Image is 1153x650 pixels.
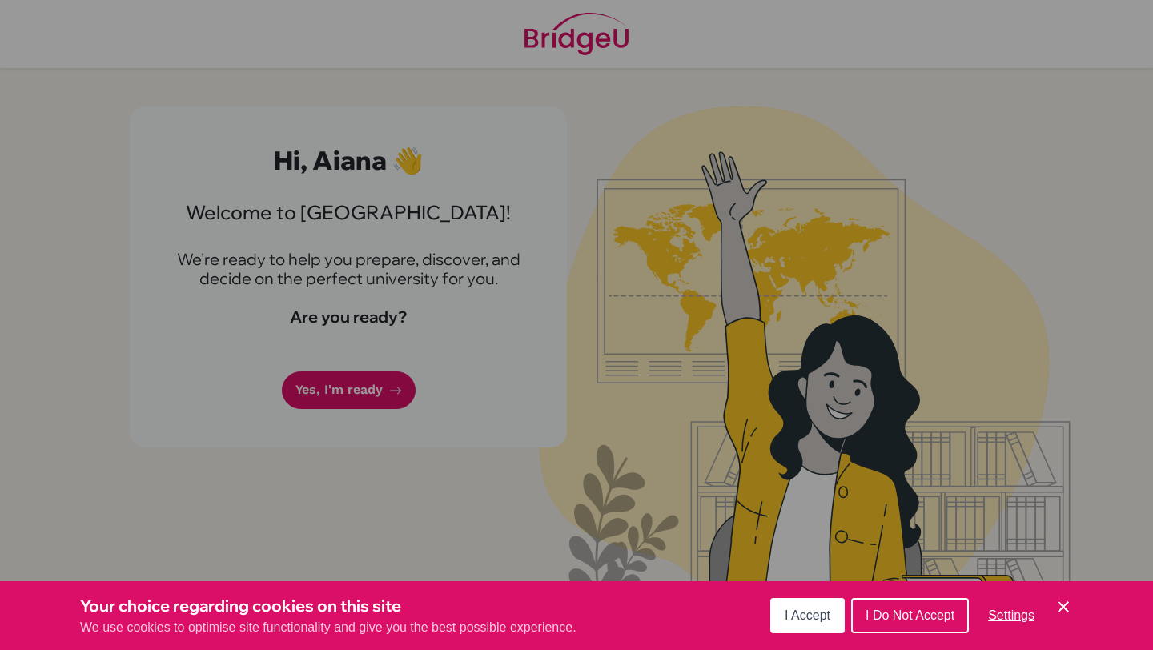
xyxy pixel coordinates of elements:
button: I Do Not Accept [851,598,969,633]
span: Settings [988,608,1034,622]
button: Settings [975,600,1047,632]
p: We use cookies to optimise site functionality and give you the best possible experience. [80,618,576,637]
button: Save and close [1054,597,1073,616]
h3: Your choice regarding cookies on this site [80,594,576,618]
span: I Accept [785,608,830,622]
button: I Accept [770,598,845,633]
span: I Do Not Accept [866,608,954,622]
